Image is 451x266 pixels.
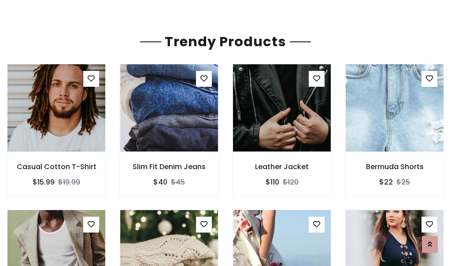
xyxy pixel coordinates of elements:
[161,32,290,51] span: Trendy Products
[283,177,299,187] del: $120
[171,177,185,187] del: $45
[153,178,167,186] h6: $40
[7,163,106,171] h6: Casual Cotton T-Shirt
[266,178,279,186] h6: $110
[345,163,444,171] h6: Bermuda Shorts
[233,163,331,171] h6: Leather Jacket
[33,178,55,186] h6: $15.99
[379,178,393,186] h6: $22
[58,177,80,187] del: $19.99
[120,163,218,171] h6: Slim Fit Denim Jeans
[396,177,410,187] del: $25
